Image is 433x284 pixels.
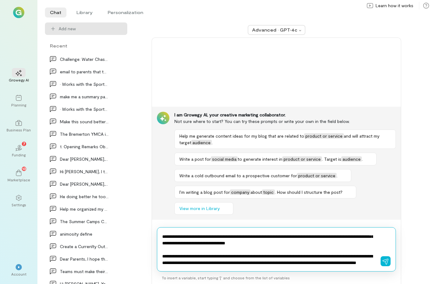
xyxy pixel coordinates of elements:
[212,140,213,145] span: .
[60,193,109,200] div: He doing better he took a very long nap and think…
[11,272,27,277] div: Account
[60,68,109,75] div: email to parents that their child needs to bring…
[59,26,76,32] span: Add new
[337,173,338,178] span: .
[7,65,30,87] a: Growegy AI
[60,206,109,212] div: Help me organized my thoughts of how to communica…
[71,7,98,17] li: Library
[174,153,377,165] button: Write a post forsocial mediato generate interest inproduct or service. Target isaudience.
[60,268,109,275] div: Teams must make their way to the welcome center a…
[179,173,297,178] span: Write a cold outbound email to a prospective customer for
[12,202,26,207] div: Settings
[297,173,337,178] span: product or service
[7,190,30,212] a: Settings
[238,156,282,162] span: to generate interest in
[60,218,109,225] div: The Summer Camps Coordinator is responsible to do…
[179,189,230,195] span: I’m writing a blog post for
[376,2,413,9] span: Learn how it works
[179,205,220,212] span: View more in Library
[7,115,30,137] a: Business Plan
[174,118,396,125] div: Not sure where to start? You can try these prompts or write your own in the field below.
[60,156,109,162] div: Dear [PERSON_NAME], I hope this message finds yo…
[45,7,66,17] li: Chat
[60,243,109,250] div: Create a Currenlty Out of the office message for…
[174,112,396,118] div: I am Growegy AI, your creative marketing collaborator.
[282,156,322,162] span: product or service
[60,131,109,137] div: The Bremerton YMCA is proud to join the Bremerton…
[103,7,148,17] li: Personalization
[7,165,30,187] a: Marketplace
[11,102,26,107] div: Planning
[60,143,109,150] div: 1. Opening Remarks Objective: Discuss recent cam…
[60,256,109,262] div: Dear Parents, I hope this message finds you well.…
[9,77,29,82] div: Growegy AI
[174,186,356,198] button: I’m writing a blog post forcompanyabouttopic. How should I structure the post?
[7,177,30,182] div: Marketplace
[174,169,351,182] button: Write a cold outbound email to a prospective customer forproduct or service.
[7,127,31,132] div: Business Plan
[60,56,109,62] div: Challenge: Water Chaser Your next task awaits at…
[7,140,30,162] a: Funding
[275,189,343,195] span: . How should I structure the post?
[174,130,396,149] button: Help me generate content ideas for my blog that are related toproduct or serviceand will attract ...
[191,140,212,145] span: audience
[230,189,251,195] span: company
[7,90,30,112] a: Planning
[251,189,262,195] span: about
[341,156,362,162] span: audience
[174,202,233,215] button: View more in Library
[12,152,26,157] div: Funding
[60,106,109,112] div: • Works with the Sports and Rec Director on the p…
[60,118,109,125] div: Make this sound better Email to CIT Counsleor in…
[362,156,363,162] span: .
[252,27,297,33] div: Advanced · GPT‑4o
[22,166,26,171] span: 13
[157,272,396,284] div: To insert a variable, start typing ‘[’ and choose from the list of variables
[45,42,127,49] div: Recent
[7,259,30,282] div: *Account
[304,133,344,139] span: product or service
[60,93,109,100] div: make me a summary paragraph for my resume Dedicat…
[60,81,109,87] div: • Works with the Sports and Rec Director on the p…
[60,231,109,237] div: animosity define
[179,156,211,162] span: Write a post for
[322,156,341,162] span: . Target is
[262,189,275,195] span: topic
[60,181,109,187] div: Dear [PERSON_NAME], I wanted to follow up on our…
[179,133,304,139] span: Help me generate content ideas for my blog that are related to
[60,168,109,175] div: Hi [PERSON_NAME], I tried calling but couldn't get throu…
[211,156,238,162] span: social media
[23,141,25,146] span: 7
